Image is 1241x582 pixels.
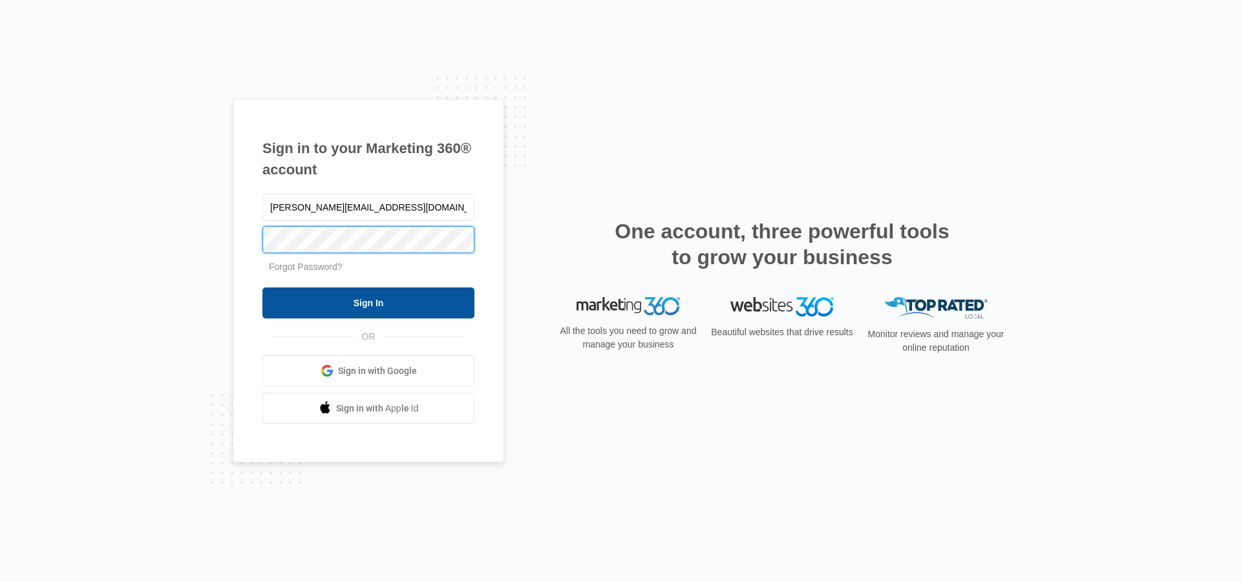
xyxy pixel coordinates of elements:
img: Marketing 360 [577,297,680,315]
input: Sign In [262,287,474,318]
span: Sign in with Apple Id [336,402,419,415]
p: Beautiful websites that drive results [710,326,854,339]
h1: Sign in to your Marketing 360® account [262,138,474,180]
a: Forgot Password? [269,262,343,272]
img: Top Rated Local [884,297,988,318]
a: Sign in with Apple Id [262,393,474,424]
span: OR [353,330,385,344]
p: Monitor reviews and manage your online reputation [864,327,1008,355]
input: Email [262,194,474,221]
span: Sign in with Google [338,364,417,378]
a: Sign in with Google [262,355,474,386]
img: Websites 360 [730,297,834,316]
h2: One account, three powerful tools to grow your business [611,218,953,270]
p: All the tools you need to grow and manage your business [556,324,701,351]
